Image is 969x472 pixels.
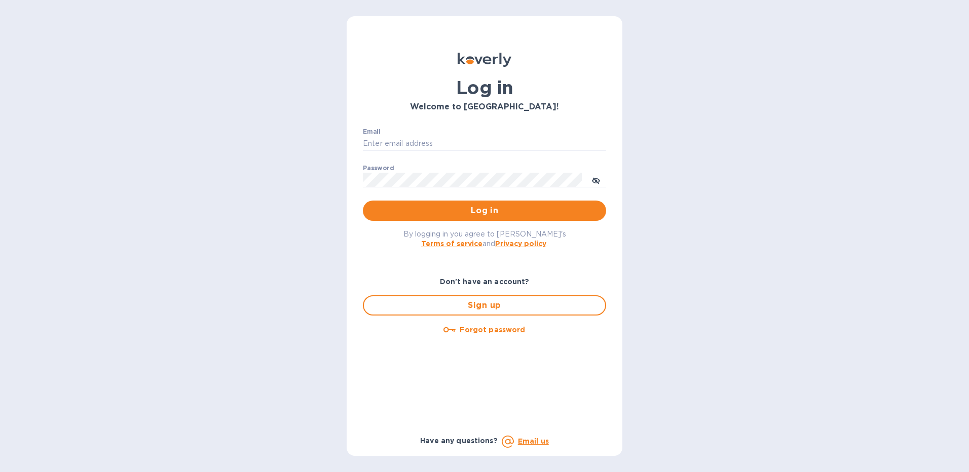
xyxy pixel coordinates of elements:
[363,129,381,135] label: Email
[518,437,549,445] a: Email us
[372,299,597,311] span: Sign up
[371,205,598,217] span: Log in
[403,230,566,248] span: By logging in you agree to [PERSON_NAME]'s and .
[495,240,546,248] a: Privacy policy
[586,170,606,190] button: toggle password visibility
[363,201,606,221] button: Log in
[460,326,525,334] u: Forgot password
[363,165,394,171] label: Password
[420,437,498,445] b: Have any questions?
[363,77,606,98] h1: Log in
[363,295,606,316] button: Sign up
[458,53,511,67] img: Koverly
[363,136,606,151] input: Enter email address
[363,102,606,112] h3: Welcome to [GEOGRAPHIC_DATA]!
[421,240,482,248] a: Terms of service
[440,278,530,286] b: Don't have an account?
